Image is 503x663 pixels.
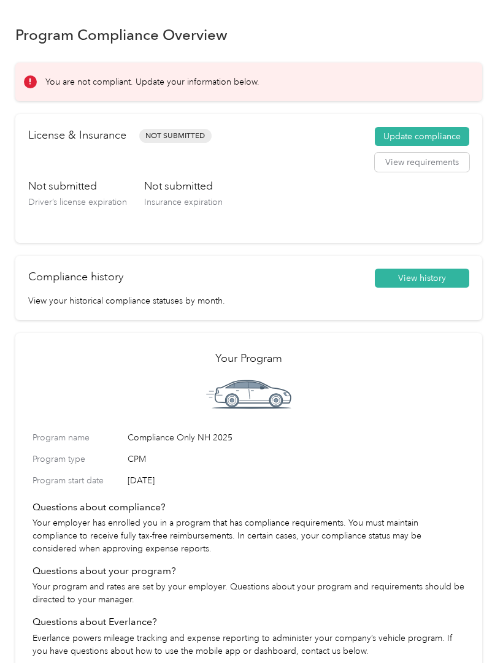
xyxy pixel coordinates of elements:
[28,127,126,144] h2: License & Insurance
[375,269,469,288] button: View history
[375,153,469,172] button: View requirements
[33,431,123,444] label: Program name
[33,632,465,657] p: Everlance powers mileage tracking and expense reporting to administer your company’s vehicle prog...
[28,197,127,207] span: Driver’s license expiration
[434,594,503,663] iframe: Everlance-gr Chat Button Frame
[33,564,465,578] h4: Questions about your program?
[33,350,465,367] h2: Your Program
[375,127,469,147] button: Update compliance
[33,453,123,466] label: Program type
[33,516,465,555] p: Your employer has enrolled you in a program that has compliance requirements. You must maintain c...
[33,615,465,629] h4: Questions about Everlance?
[45,75,259,88] p: You are not compliant. Update your information below.
[28,269,123,285] h2: Compliance history
[28,178,127,194] h3: Not submitted
[33,580,465,606] p: Your program and rates are set by your employer. Questions about your program and requirements sh...
[33,474,123,487] label: Program start date
[144,178,223,194] h3: Not submitted
[144,197,223,207] span: Insurance expiration
[128,474,465,487] span: [DATE]
[33,500,465,515] h4: Questions about compliance?
[15,28,228,41] h1: Program Compliance Overview
[139,129,212,143] span: Not Submitted
[128,453,465,466] span: CPM
[128,431,465,444] span: Compliance Only NH 2025
[28,294,469,307] p: View your historical compliance statuses by month.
